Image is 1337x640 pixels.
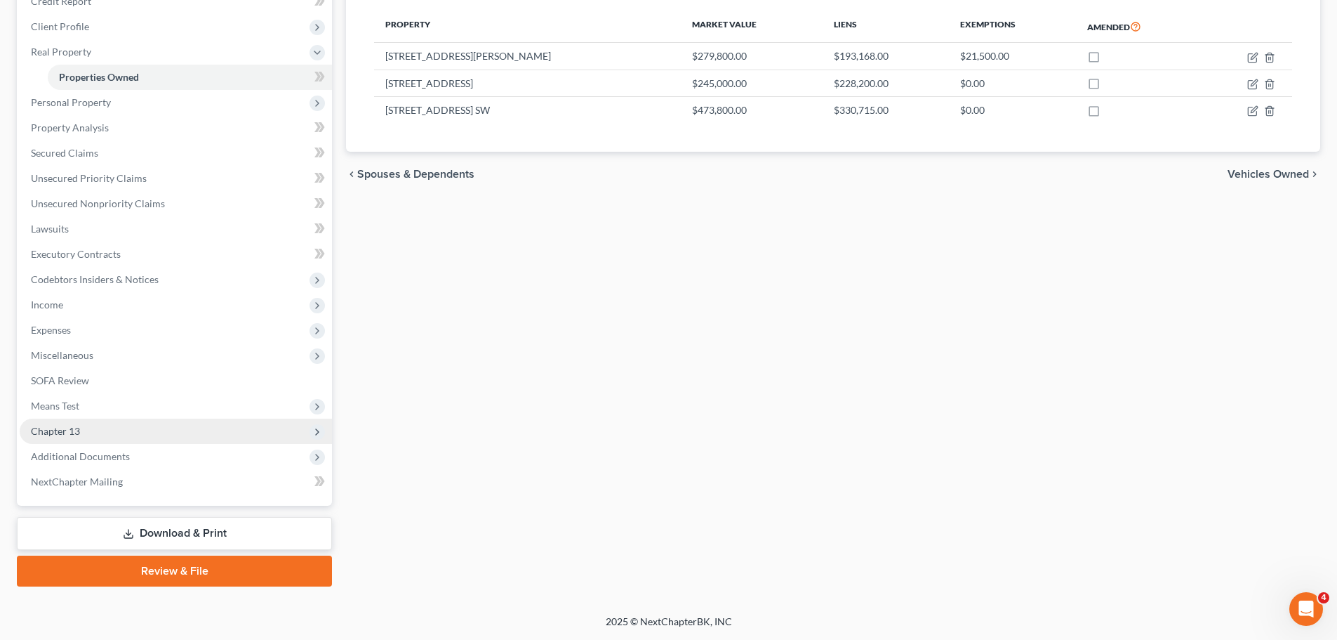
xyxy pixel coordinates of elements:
button: Vehicles Owned chevron_right [1228,169,1320,180]
span: Chapter 13 [31,425,80,437]
div: 2025 © NextChapterBK, INC [269,615,1069,640]
span: Client Profile [31,20,89,32]
span: Unsecured Nonpriority Claims [31,197,165,209]
span: Property Analysis [31,122,109,133]
a: SOFA Review [20,368,332,393]
a: Properties Owned [48,65,332,90]
i: chevron_left [346,169,357,180]
a: Download & Print [17,517,332,550]
span: Lawsuits [31,223,69,235]
a: Unsecured Nonpriority Claims [20,191,332,216]
span: Vehicles Owned [1228,169,1309,180]
td: [STREET_ADDRESS] [374,70,681,96]
th: Property [374,11,681,43]
a: Lawsuits [20,216,332,242]
span: Codebtors Insiders & Notices [31,273,159,285]
span: Real Property [31,46,91,58]
a: Secured Claims [20,141,332,166]
td: $330,715.00 [823,97,948,124]
td: $0.00 [949,97,1076,124]
th: Exemptions [949,11,1076,43]
a: Unsecured Priority Claims [20,166,332,191]
th: Market Value [681,11,823,43]
span: Properties Owned [59,71,139,83]
td: $279,800.00 [681,43,823,70]
td: $193,168.00 [823,43,948,70]
span: Spouses & Dependents [357,169,474,180]
a: Property Analysis [20,115,332,141]
th: Amended [1076,11,1201,43]
td: $473,800.00 [681,97,823,124]
span: Expenses [31,324,71,336]
td: $228,200.00 [823,70,948,96]
td: $245,000.00 [681,70,823,96]
iframe: Intercom live chat [1289,592,1323,626]
span: Personal Property [31,96,111,108]
span: Miscellaneous [31,349,93,361]
td: $21,500.00 [949,43,1076,70]
button: chevron_left Spouses & Dependents [346,169,474,180]
a: Executory Contracts [20,242,332,267]
a: Review & File [17,556,332,587]
span: Means Test [31,400,79,412]
span: SOFA Review [31,374,89,386]
span: Executory Contracts [31,248,121,260]
i: chevron_right [1309,169,1320,180]
span: Unsecured Priority Claims [31,172,147,184]
span: Additional Documents [31,450,130,462]
td: $0.00 [949,70,1076,96]
span: Income [31,299,63,311]
span: 4 [1318,592,1329,603]
a: NextChapter Mailing [20,469,332,495]
td: [STREET_ADDRESS][PERSON_NAME] [374,43,681,70]
th: Liens [823,11,948,43]
td: [STREET_ADDRESS] SW [374,97,681,124]
span: Secured Claims [31,147,98,159]
span: NextChapter Mailing [31,476,123,488]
